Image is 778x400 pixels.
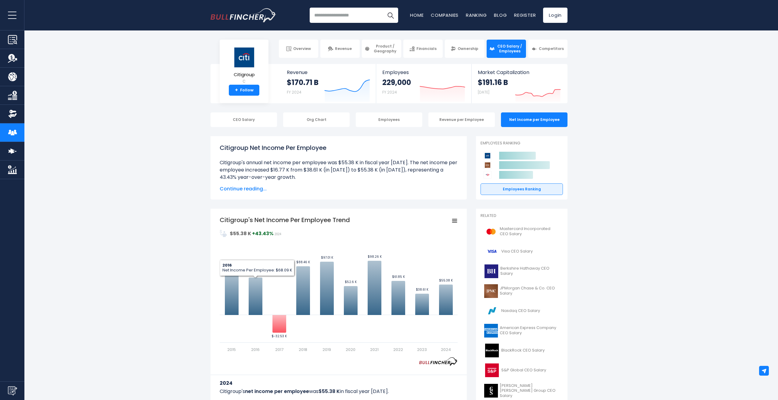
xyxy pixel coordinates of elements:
text: $55.38 K [439,278,453,283]
text: $61.85 K [392,274,405,279]
text: $74.64 K [225,267,239,272]
p: Citigroup's was in fiscal year [DATE]. [220,388,458,395]
button: Search [383,8,398,23]
a: Register [514,12,536,18]
small: [DATE] [478,90,489,95]
h1: Citigroup Net Income Per Employee [220,143,458,152]
span: Continue reading... [220,185,458,193]
text: 2016 [251,347,260,352]
a: Berkshire Hathaway CEO Salary [481,263,563,280]
a: Visa CEO Salary [481,243,563,260]
a: Employees 229,000 FY 2024 [376,64,471,103]
a: Product / Geography [362,40,401,58]
a: Employees Ranking [481,183,563,195]
span: Overview [293,46,311,51]
span: CEO Salary / Employees [496,44,523,53]
small: FY 2024 [382,90,397,95]
div: CEO Salary [211,112,277,127]
a: S&P Global CEO Salary [481,362,563,379]
span: [PERSON_NAME] [PERSON_NAME] Group CEO Salary [500,383,559,399]
b: net income per employee [245,388,309,395]
text: 2017 [275,347,283,352]
text: $97.01 K [321,255,333,260]
img: SPGI logo [484,363,499,377]
span: Ownership [458,46,478,51]
span: Revenue [287,69,370,75]
strong: 229,000 [382,78,411,87]
text: 2023 [417,347,427,352]
a: Go to homepage [211,8,276,22]
a: Blog [494,12,507,18]
b: $55.38 K [319,388,340,395]
strong: $191.16 B [478,78,508,87]
span: Berkshire Hathaway CEO Salary [500,266,559,276]
small: FY 2024 [287,90,301,95]
a: Competitors [528,40,567,58]
tspan: Citigroup's Net Income Per Employee Trend [220,216,350,224]
text: $38.61 K [416,287,429,292]
span: American Express Company CEO Salary [500,325,559,336]
img: NDAQ logo [484,304,499,318]
img: Bullfincher logo [211,8,276,22]
a: Ownership [445,40,484,58]
text: 2021 [370,347,379,352]
span: Product / Geography [372,44,398,53]
text: $-32.53 K [272,334,287,338]
text: $98.26 K [368,254,382,259]
img: GS logo [484,384,498,398]
text: 2018 [299,347,307,352]
a: Nasdaq CEO Salary [481,303,563,319]
img: JPM logo [484,284,498,298]
strong: +43.43% [252,230,273,237]
a: Citigroup C [233,47,255,85]
a: Mastercard Incorporated CEO Salary [481,223,563,240]
img: Ownership [8,109,17,119]
div: Revenue per Employee [428,112,495,127]
a: American Express Company CEO Salary [481,322,563,339]
img: Citigroup competitors logo [484,152,492,160]
span: BlackRock CEO Salary [501,348,545,353]
span: Competitors [539,46,564,51]
li: Citigroup's annual net income per employee was $55.38 K in fiscal year [DATE]. The net income per... [220,159,458,181]
a: Home [410,12,423,18]
span: Visa CEO Salary [501,249,533,254]
h3: 2024 [220,379,458,387]
text: 2020 [346,347,355,352]
span: Nasdaq CEO Salary [501,308,540,313]
a: Ranking [466,12,487,18]
text: $52.6 K [345,280,357,284]
a: +Follow [229,85,259,96]
span: Mastercard Incorporated CEO Salary [500,226,559,237]
text: 2024 [441,347,451,352]
img: AXP logo [484,324,498,338]
img: V logo [484,245,499,258]
span: Revenue [335,46,352,51]
a: Overview [279,40,318,58]
img: NetIncomePerEmployee.svg [220,230,227,237]
a: BlackRock CEO Salary [481,342,563,359]
text: 2015 [227,347,236,352]
a: Financials [403,40,443,58]
img: JPMorgan Chase & Co. competitors logo [484,161,492,169]
span: Citigroup [233,72,255,77]
div: Net Income per Employee [501,112,567,127]
text: $68.09 K [249,271,263,276]
text: $88.46 K [296,260,310,264]
a: Companies [431,12,459,18]
div: Employees [356,112,422,127]
small: C [233,79,255,84]
a: Market Capitalization $191.16 B [DATE] [472,64,567,103]
strong: $55.38 K [230,230,251,237]
span: Employees [382,69,465,75]
a: Login [543,8,567,23]
img: BLK logo [484,344,499,357]
img: MA logo [484,225,498,239]
strong: + [235,87,238,93]
svg: Citigroup's Net Income Per Employee Trend [220,216,458,353]
span: S&P Global CEO Salary [501,368,546,373]
text: 2022 [393,347,403,352]
img: BRK-B logo [484,264,499,278]
p: Related [481,213,563,218]
p: Employees Ranking [481,141,563,146]
a: Revenue $170.71 B FY 2024 [281,64,376,103]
